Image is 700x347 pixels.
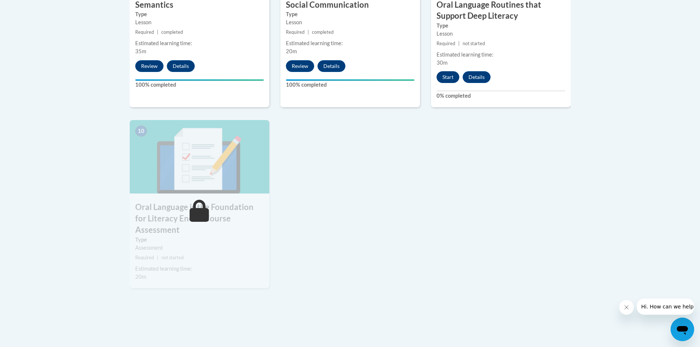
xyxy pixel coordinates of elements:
button: Review [286,60,314,72]
span: not started [161,255,184,260]
span: 35m [135,48,146,54]
iframe: Message from company [637,299,694,315]
iframe: Close message [619,300,634,315]
label: Type [135,236,264,244]
label: 0% completed [437,92,565,100]
div: Assessment [135,244,264,252]
span: completed [161,29,183,35]
span: | [458,41,460,46]
label: Type [135,10,264,18]
div: Your progress [286,79,414,81]
div: Lesson [437,30,565,38]
div: Lesson [135,18,264,26]
div: Your progress [135,79,264,81]
span: Required [135,29,154,35]
button: Details [463,71,491,83]
span: Hi. How can we help? [4,5,60,11]
div: Estimated learning time: [286,39,414,47]
span: 30m [437,59,448,66]
span: Required [286,29,305,35]
h3: Oral Language is the Foundation for Literacy End of Course Assessment [130,202,269,235]
button: Details [167,60,195,72]
iframe: Button to launch messaging window [671,318,694,341]
button: Start [437,71,459,83]
button: Details [317,60,345,72]
label: Type [437,22,565,30]
span: 20m [286,48,297,54]
span: Required [135,255,154,260]
div: Estimated learning time: [437,51,565,59]
span: 10 [135,126,147,137]
label: 100% completed [135,81,264,89]
div: Estimated learning time: [135,265,264,273]
label: Type [286,10,414,18]
span: completed [312,29,334,35]
span: Required [437,41,455,46]
div: Estimated learning time: [135,39,264,47]
span: | [157,255,158,260]
img: Course Image [130,120,269,194]
button: Review [135,60,164,72]
span: | [308,29,309,35]
label: 100% completed [286,81,414,89]
div: Lesson [286,18,414,26]
span: 20m [135,274,146,280]
span: not started [463,41,485,46]
span: | [157,29,158,35]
